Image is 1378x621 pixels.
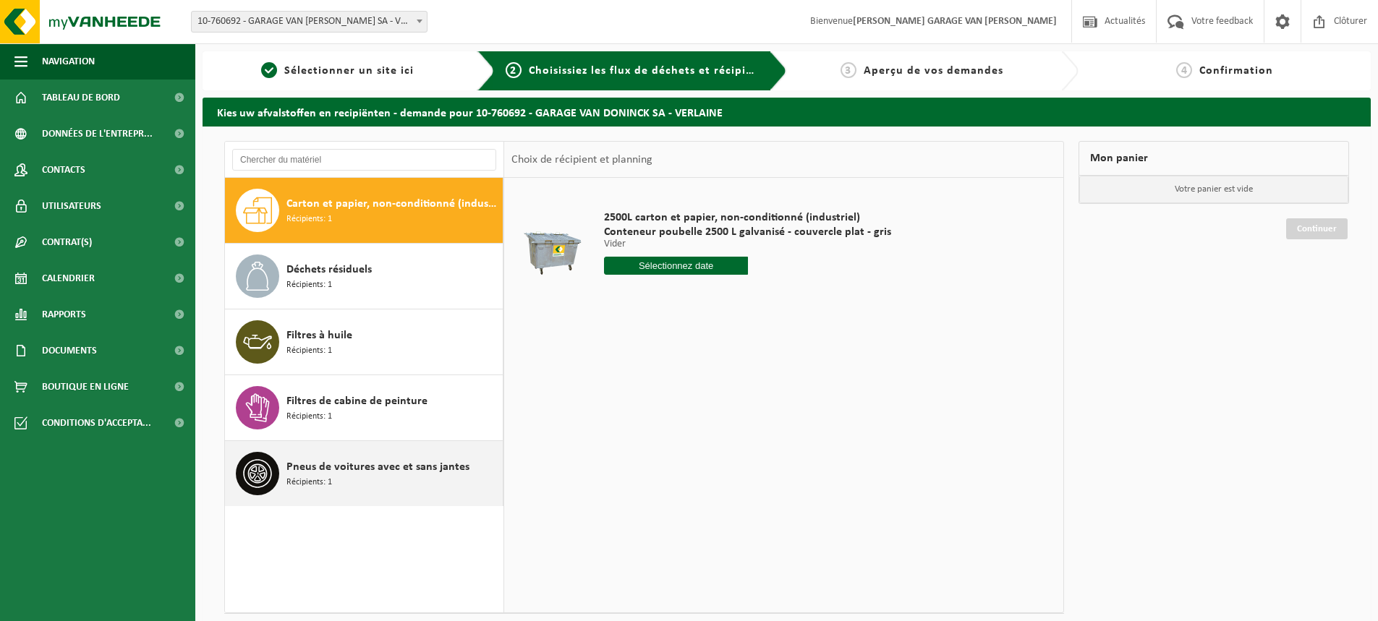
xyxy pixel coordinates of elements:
[192,12,427,32] span: 10-760692 - GARAGE VAN DONINCK SA - VERLAINE
[42,405,151,441] span: Conditions d'accepta...
[1176,62,1192,78] span: 4
[286,261,372,278] span: Déchets résiduels
[42,296,86,333] span: Rapports
[225,309,503,375] button: Filtres à huile Récipients: 1
[529,65,770,77] span: Choisissiez les flux de déchets et récipients
[232,149,496,171] input: Chercher du matériel
[286,458,469,476] span: Pneus de voitures avec et sans jantes
[1079,141,1349,176] div: Mon panier
[604,257,748,275] input: Sélectionnez date
[841,62,856,78] span: 3
[286,476,332,489] span: Récipients: 1
[853,16,1057,27] strong: [PERSON_NAME] GARAGE VAN [PERSON_NAME]
[42,188,101,224] span: Utilisateurs
[42,43,95,80] span: Navigation
[1286,218,1348,239] a: Continuer
[42,333,97,369] span: Documents
[191,11,428,33] span: 10-760692 - GARAGE VAN DONINCK SA - VERLAINE
[1199,65,1273,77] span: Confirmation
[286,195,499,213] span: Carton et papier, non-conditionné (industriel)
[42,224,92,260] span: Contrat(s)
[42,369,129,405] span: Boutique en ligne
[286,327,352,344] span: Filtres à huile
[286,344,332,358] span: Récipients: 1
[286,410,332,424] span: Récipients: 1
[864,65,1003,77] span: Aperçu de vos demandes
[604,210,891,225] span: 2500L carton et papier, non-conditionné (industriel)
[225,178,503,244] button: Carton et papier, non-conditionné (industriel) Récipients: 1
[604,239,891,249] p: Vider
[1079,176,1348,203] p: Votre panier est vide
[225,441,503,506] button: Pneus de voitures avec et sans jantes Récipients: 1
[604,225,891,239] span: Conteneur poubelle 2500 L galvanisé - couvercle plat - gris
[225,244,503,309] button: Déchets résiduels Récipients: 1
[286,278,332,292] span: Récipients: 1
[286,213,332,226] span: Récipients: 1
[286,393,428,410] span: Filtres de cabine de peinture
[42,116,153,152] span: Données de l'entrepr...
[225,375,503,441] button: Filtres de cabine de peinture Récipients: 1
[42,80,120,116] span: Tableau de bord
[506,62,522,78] span: 2
[284,65,414,77] span: Sélectionner un site ici
[203,98,1371,126] h2: Kies uw afvalstoffen en recipiënten - demande pour 10-760692 - GARAGE VAN DONINCK SA - VERLAINE
[504,142,660,178] div: Choix de récipient et planning
[210,62,466,80] a: 1Sélectionner un site ici
[261,62,277,78] span: 1
[42,152,85,188] span: Contacts
[42,260,95,296] span: Calendrier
